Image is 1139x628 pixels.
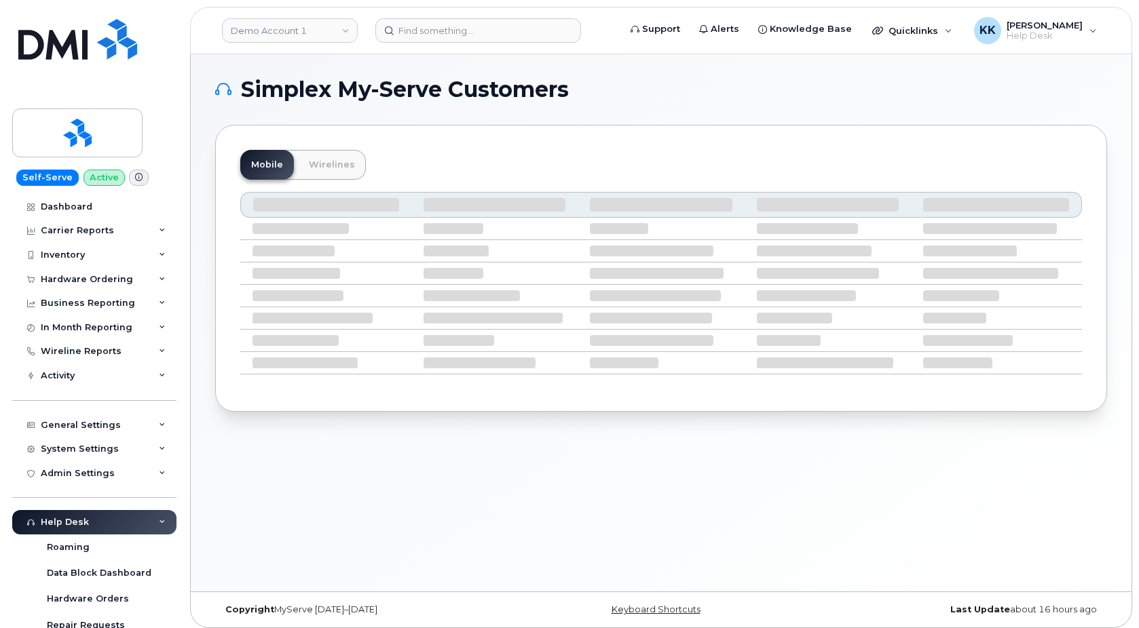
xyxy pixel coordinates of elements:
div: MyServe [DATE]–[DATE] [215,604,512,615]
a: Keyboard Shortcuts [612,604,701,614]
strong: Last Update [950,604,1010,614]
strong: Copyright [225,604,274,614]
a: Mobile [240,150,294,180]
a: Wirelines [298,150,366,180]
div: about 16 hours ago [810,604,1107,615]
span: Simplex My-Serve Customers [241,79,569,100]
